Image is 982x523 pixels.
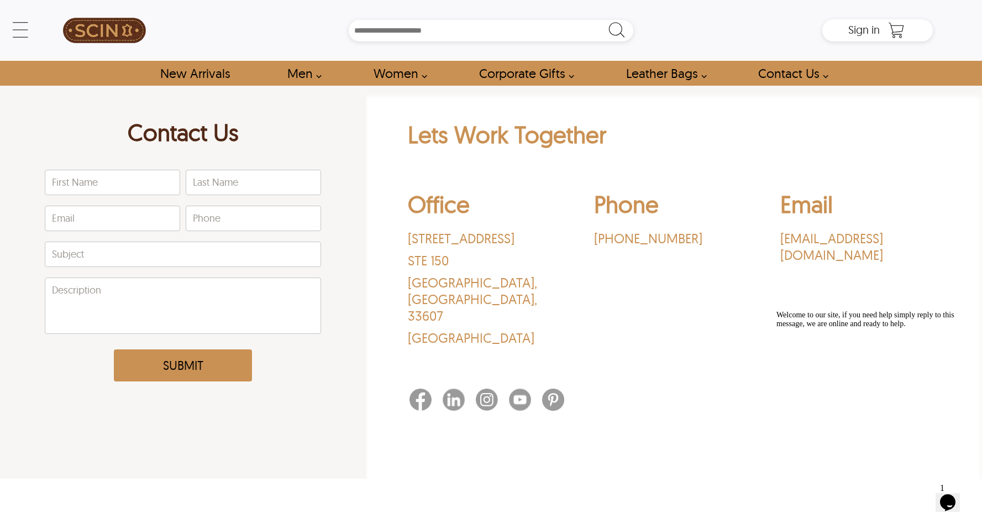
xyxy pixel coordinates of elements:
[466,61,580,86] a: Shop Leather Corporate Gifts
[594,190,754,224] h2: Phone
[476,389,498,411] img: Instagram
[148,61,242,86] a: Shop New Arrivals
[4,4,203,22] div: Welcome to our site, if you need help simply reply to this message, we are online and ready to help.
[45,118,321,153] h1: Contact Us
[114,349,252,381] button: Submit
[443,389,476,414] a: Linkedin
[542,389,575,414] a: Pinterest
[509,389,531,411] img: Youtube
[848,23,880,36] span: Sign in
[408,330,568,346] p: [GEOGRAPHIC_DATA]
[613,61,713,86] a: Shop Leather Bags
[772,306,971,473] iframe: chat widget
[594,230,754,247] a: ‪[PHONE_NUMBER]‬
[542,389,564,411] img: Pinterest
[63,6,146,55] img: SCIN
[780,230,940,263] a: [EMAIL_ADDRESS][DOMAIN_NAME]
[408,230,568,247] p: [STREET_ADDRESS]
[936,479,971,512] iframe: chat widget
[885,22,907,39] a: Shopping Cart
[408,120,940,155] h2: Lets Work Together
[443,389,465,411] img: Linkedin
[780,190,940,224] h2: Email
[361,61,433,86] a: Shop Women Leather Jackets
[408,190,568,224] h2: Office
[409,389,443,414] a: Facebook
[409,389,432,411] img: Facebook
[408,274,568,324] p: [GEOGRAPHIC_DATA] , [GEOGRAPHIC_DATA] , 33607
[275,61,328,86] a: shop men's leather jackets
[509,389,542,414] a: Youtube
[408,252,568,269] p: STE 150
[49,6,160,55] a: SCIN
[476,389,509,414] a: Instagram
[4,4,182,22] span: Welcome to our site, if you need help simply reply to this message, we are online and ready to help.
[745,61,834,86] a: contact-us
[848,27,880,35] a: Sign in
